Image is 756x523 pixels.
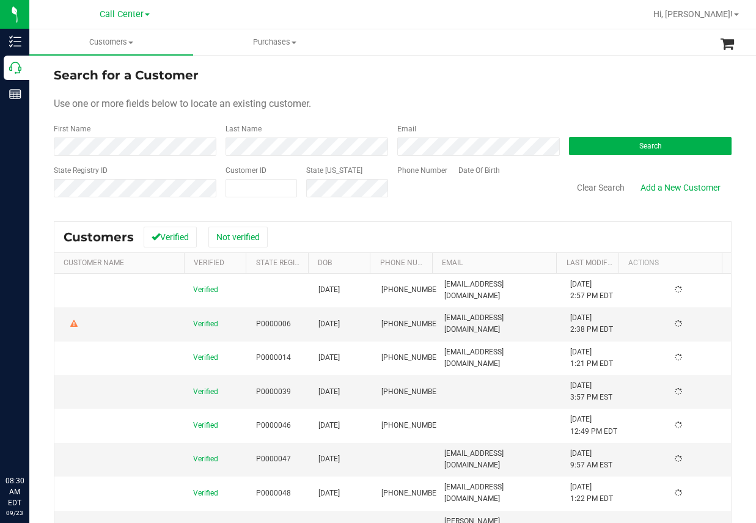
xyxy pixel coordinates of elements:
span: [DATE] 12:49 PM EDT [570,414,617,437]
span: [DATE] 2:38 PM EDT [570,312,613,335]
span: [EMAIL_ADDRESS][DOMAIN_NAME] [444,481,556,505]
span: P0000047 [256,453,291,465]
span: Search for a Customer [54,68,199,82]
p: 09/23 [6,508,24,518]
label: First Name [54,123,90,134]
button: Search [569,137,732,155]
span: [PHONE_NUMBER] [381,386,442,398]
span: [DATE] 3:57 PM EST [570,380,612,403]
label: State Registry ID [54,165,108,176]
a: Phone Number [380,258,436,267]
a: DOB [318,258,332,267]
span: [DATE] [318,488,340,499]
label: Date Of Birth [458,165,500,176]
span: [DATE] [318,318,340,330]
span: Customers [64,230,134,244]
label: Phone Number [397,165,447,176]
label: Last Name [226,123,262,134]
a: Add a New Customer [633,177,728,198]
a: Verified [194,258,224,267]
button: Clear Search [569,177,633,198]
span: [PHONE_NUMBER] [381,318,442,330]
span: Search [639,142,662,150]
span: Purchases [194,37,356,48]
div: Warning - Level 2 [68,318,79,330]
span: [PHONE_NUMBER] [381,352,442,364]
label: State [US_STATE] [306,165,362,176]
span: [PHONE_NUMBER] [381,488,442,499]
span: [DATE] 9:57 AM EST [570,448,612,471]
a: Purchases [193,29,357,55]
span: Verified [193,318,218,330]
span: Use one or more fields below to locate an existing customer. [54,98,311,109]
label: Email [397,123,416,134]
span: [EMAIL_ADDRESS][DOMAIN_NAME] [444,346,556,370]
button: Not verified [208,227,268,247]
span: P0000046 [256,420,291,431]
span: [DATE] 2:57 PM EDT [570,279,613,302]
span: Verified [193,386,218,398]
span: [DATE] 1:21 PM EDT [570,346,613,370]
span: P0000006 [256,318,291,330]
inline-svg: Call Center [9,62,21,74]
span: Customers [29,37,193,48]
span: [PHONE_NUMBER] [381,284,442,296]
span: Hi, [PERSON_NAME]! [653,9,733,19]
span: Verified [193,284,218,296]
a: State Registry Id [256,258,320,267]
span: Verified [193,420,218,431]
span: P0000048 [256,488,291,499]
a: Email [442,258,463,267]
span: Verified [193,352,218,364]
span: [DATE] [318,453,340,465]
a: Customers [29,29,193,55]
span: Verified [193,488,218,499]
p: 08:30 AM EDT [6,475,24,508]
span: P0000039 [256,386,291,398]
span: [DATE] 1:22 PM EDT [570,481,613,505]
span: [EMAIL_ADDRESS][DOMAIN_NAME] [444,279,556,302]
a: Last Modified [567,258,618,267]
label: Customer ID [226,165,266,176]
inline-svg: Reports [9,88,21,100]
span: [DATE] [318,284,340,296]
span: [DATE] [318,420,340,431]
span: [DATE] [318,386,340,398]
span: [EMAIL_ADDRESS][DOMAIN_NAME] [444,312,556,335]
button: Verified [144,227,197,247]
div: Actions [628,258,717,267]
span: Verified [193,453,218,465]
span: [DATE] [318,352,340,364]
span: [PHONE_NUMBER] [381,420,442,431]
a: Customer Name [64,258,124,267]
span: Call Center [100,9,144,20]
span: [EMAIL_ADDRESS][DOMAIN_NAME] [444,448,556,471]
inline-svg: Inventory [9,35,21,48]
span: P0000014 [256,352,291,364]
